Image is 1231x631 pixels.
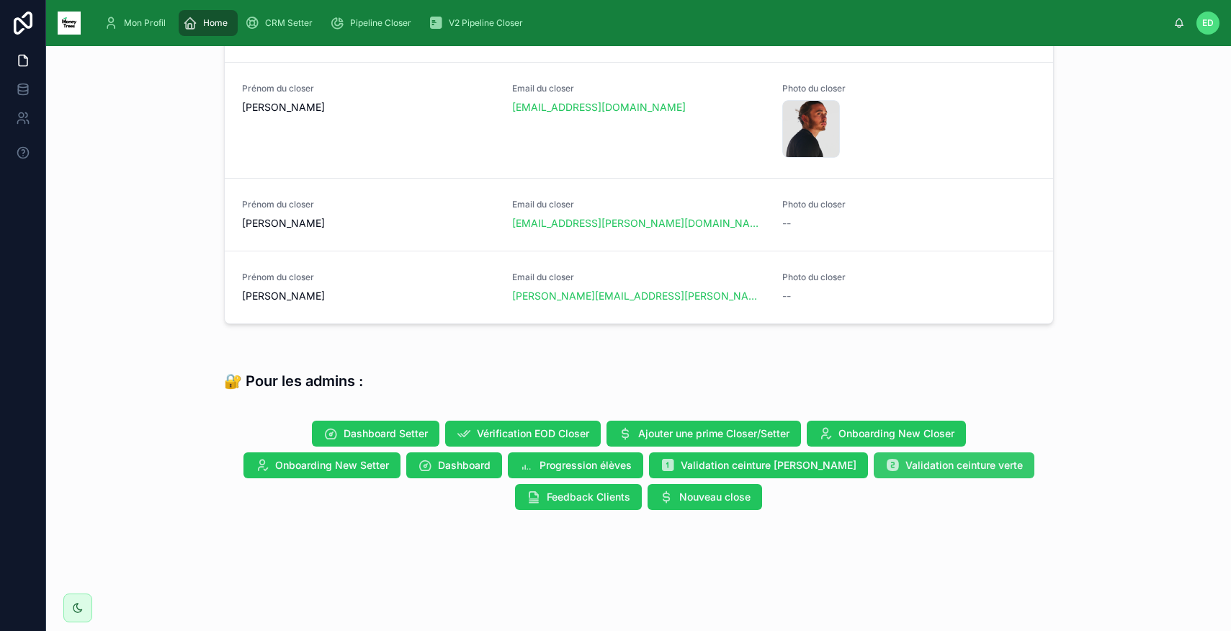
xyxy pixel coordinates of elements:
[649,452,868,478] button: Validation ceinture [PERSON_NAME]
[265,17,313,29] span: CRM Setter
[241,10,323,36] a: CRM Setter
[512,100,686,115] a: [EMAIL_ADDRESS][DOMAIN_NAME]
[606,421,801,447] button: Ajouter une prime Closer/Setter
[445,421,601,447] button: Vérification EOD Closer
[242,289,495,303] span: [PERSON_NAME]
[242,199,495,210] span: Prénom du closer
[515,484,642,510] button: Feedback Clients
[1202,17,1214,29] span: ED
[782,199,1035,210] span: Photo du closer
[540,458,632,473] span: Progression élèves
[58,12,81,35] img: App logo
[512,289,765,303] a: [PERSON_NAME][EMAIL_ADDRESS][PERSON_NAME][DOMAIN_NAME]
[438,458,491,473] span: Dashboard
[449,17,523,29] span: V2 Pipeline Closer
[312,421,439,447] button: Dashboard Setter
[874,452,1034,478] button: Validation ceinture verte
[179,10,238,36] a: Home
[782,289,791,303] span: --
[242,100,495,115] span: [PERSON_NAME]
[344,426,428,441] span: Dashboard Setter
[242,83,495,94] span: Prénom du closer
[638,426,789,441] span: Ajouter une prime Closer/Setter
[92,7,1173,39] div: scrollable content
[203,17,228,29] span: Home
[512,83,765,94] span: Email du closer
[782,83,1035,94] span: Photo du closer
[99,10,176,36] a: Mon Profil
[242,216,495,231] span: [PERSON_NAME]
[782,272,1035,283] span: Photo du closer
[224,370,363,392] h3: 🔐 Pour les admins :
[275,458,389,473] span: Onboarding New Setter
[681,458,856,473] span: Validation ceinture [PERSON_NAME]
[547,490,630,504] span: Feedback Clients
[648,484,762,510] button: Nouveau close
[406,452,502,478] button: Dashboard
[512,199,765,210] span: Email du closer
[124,17,166,29] span: Mon Profil
[782,216,791,231] span: --
[477,426,589,441] span: Vérification EOD Closer
[508,452,643,478] button: Progression élèves
[242,272,495,283] span: Prénom du closer
[807,421,966,447] button: Onboarding New Closer
[350,17,411,29] span: Pipeline Closer
[424,10,533,36] a: V2 Pipeline Closer
[679,490,751,504] span: Nouveau close
[326,10,421,36] a: Pipeline Closer
[838,426,954,441] span: Onboarding New Closer
[243,452,400,478] button: Onboarding New Setter
[905,458,1023,473] span: Validation ceinture verte
[512,216,765,231] a: [EMAIL_ADDRESS][PERSON_NAME][DOMAIN_NAME]
[512,272,765,283] span: Email du closer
